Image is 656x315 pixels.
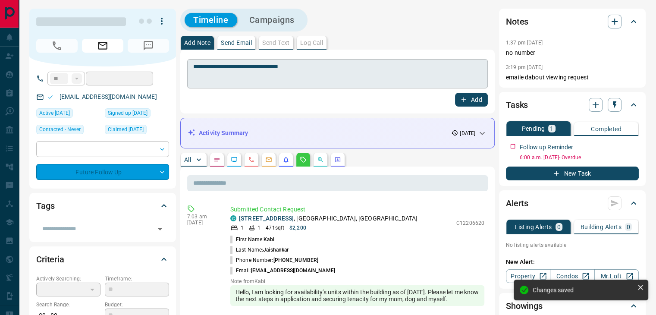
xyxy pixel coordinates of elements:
[456,219,484,227] p: C12206620
[36,249,169,270] div: Criteria
[230,278,484,284] p: Note from Kabi
[230,267,335,274] p: Email:
[300,156,307,163] svg: Requests
[506,167,639,180] button: New Task
[591,126,621,132] p: Completed
[108,109,148,117] span: Signed up [DATE]
[47,94,53,100] svg: Email Valid
[520,154,639,161] p: 6:00 a.m. [DATE] - Overdue
[515,224,552,230] p: Listing Alerts
[581,224,621,230] p: Building Alerts
[506,258,639,267] p: New Alert:
[533,287,634,293] div: Changes saved
[265,156,272,163] svg: Emails
[506,241,639,249] p: No listing alerts available
[506,64,543,70] p: 3:19 pm [DATE]
[184,157,191,163] p: All
[187,220,217,226] p: [DATE]
[251,268,335,274] span: [EMAIL_ADDRESS][DOMAIN_NAME]
[36,164,169,180] div: Future Follow Up
[199,129,248,138] p: Activity Summary
[231,156,238,163] svg: Lead Browsing Activity
[213,156,220,163] svg: Notes
[317,156,324,163] svg: Opportunities
[230,205,484,214] p: Submitted Contact Request
[105,125,169,137] div: Sun Aug 03 2025
[36,275,100,283] p: Actively Searching:
[550,126,553,132] p: 1
[289,224,306,232] p: $2,200
[506,11,639,32] div: Notes
[230,285,484,306] div: Hello, I am looking for availability’s units within the building as of [DATE]. Please let me know...
[82,39,123,53] span: Email
[36,108,100,120] div: Sun Aug 03 2025
[257,224,261,232] p: 1
[506,15,528,28] h2: Notes
[520,143,573,152] p: Follow up Reminder
[627,224,630,230] p: 0
[239,214,417,223] p: , [GEOGRAPHIC_DATA], [GEOGRAPHIC_DATA]
[334,156,341,163] svg: Agent Actions
[185,13,237,27] button: Timeline
[36,195,169,216] div: Tags
[506,94,639,115] div: Tasks
[230,256,318,264] p: Phone Number:
[154,223,166,235] button: Open
[521,126,545,132] p: Pending
[506,73,639,82] p: emaile dabout viewing request
[263,247,289,253] span: Jaishankar
[506,98,528,112] h2: Tasks
[36,199,54,213] h2: Tags
[36,39,78,53] span: No Number
[36,252,64,266] h2: Criteria
[108,125,144,134] span: Claimed [DATE]
[230,236,274,243] p: First Name:
[460,129,475,137] p: [DATE]
[230,215,236,221] div: condos.ca
[39,125,81,134] span: Contacted - Never
[241,224,244,232] p: 1
[594,269,639,283] a: Mr.Loft
[248,156,255,163] svg: Calls
[273,257,318,263] span: [PHONE_NUMBER]
[187,214,217,220] p: 7:03 am
[188,125,487,141] div: Activity Summary[DATE]
[550,269,594,283] a: Condos
[266,224,284,232] p: 471 sqft
[506,196,528,210] h2: Alerts
[557,224,561,230] p: 0
[241,13,303,27] button: Campaigns
[105,108,169,120] div: Sun Aug 03 2025
[506,299,543,313] h2: Showings
[239,215,294,222] a: [STREET_ADDRESS]
[128,39,169,53] span: No Number
[39,109,70,117] span: Active [DATE]
[184,40,210,46] p: Add Note
[506,40,543,46] p: 1:37 pm [DATE]
[36,301,100,309] p: Search Range:
[105,301,169,309] p: Budget:
[264,236,274,243] span: Kabi
[282,156,289,163] svg: Listing Alerts
[105,275,169,283] p: Timeframe:
[506,269,550,283] a: Property
[455,93,488,107] button: Add
[230,246,289,254] p: Last Name:
[506,193,639,214] div: Alerts
[60,93,157,100] a: [EMAIL_ADDRESS][DOMAIN_NAME]
[221,40,252,46] p: Send Email
[506,48,639,57] p: no number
